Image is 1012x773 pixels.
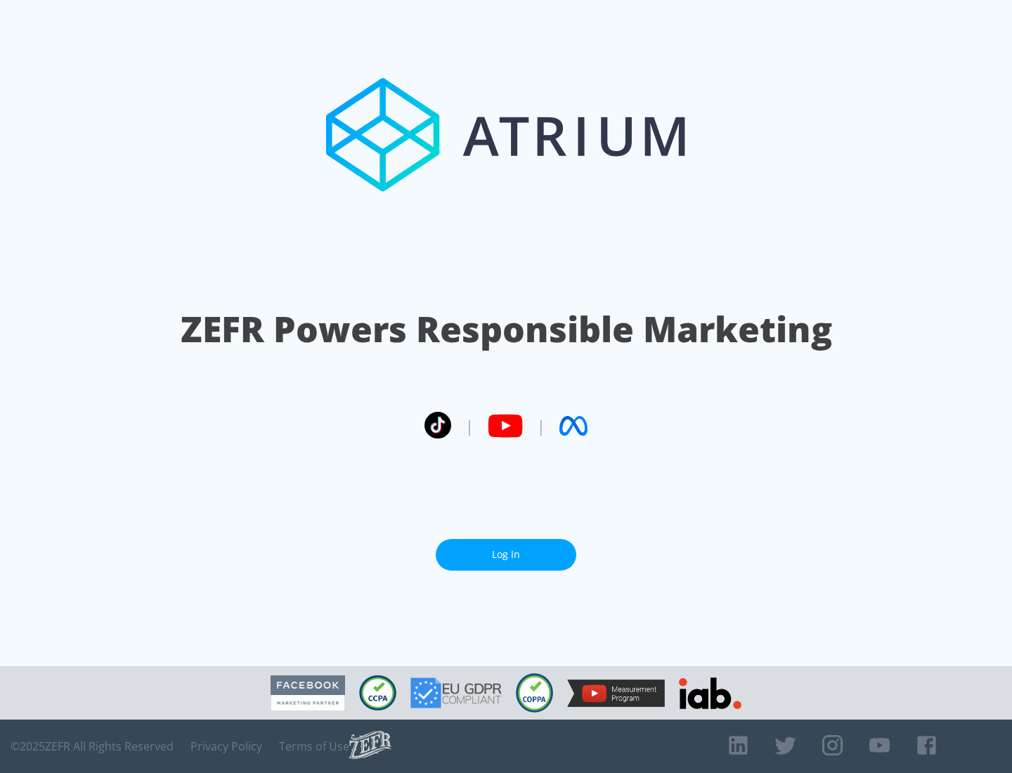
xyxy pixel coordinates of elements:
img: Facebook Marketing Partner [271,675,345,711]
span: © 2025 ZEFR All Rights Reserved [11,739,174,753]
img: IAB [679,677,741,709]
img: CCPA Compliant [359,675,396,710]
a: Terms of Use [279,739,349,753]
img: GDPR Compliant [410,677,502,708]
img: YouTube Measurement Program [567,680,665,707]
span: | [465,415,474,436]
a: Log In [436,539,576,571]
h1: ZEFR Powers Responsible Marketing [181,305,832,353]
img: COPPA Compliant [516,673,553,713]
a: Privacy Policy [190,739,262,753]
span: | [537,415,545,436]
